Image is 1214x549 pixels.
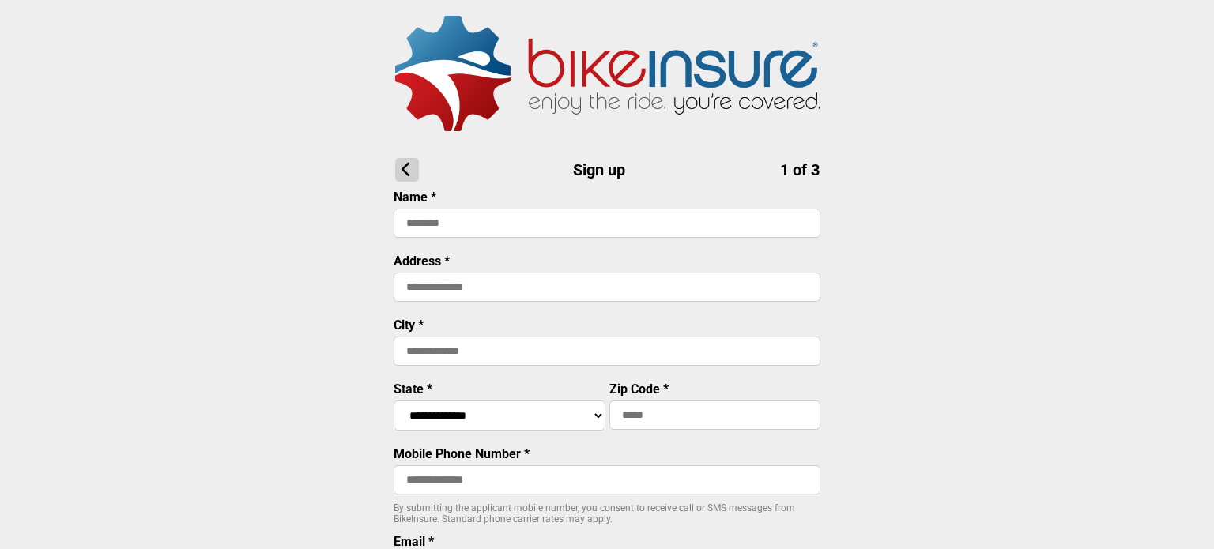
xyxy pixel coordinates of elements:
[394,318,424,333] label: City *
[395,158,820,182] h1: Sign up
[394,254,450,269] label: Address *
[780,160,820,179] span: 1 of 3
[609,382,669,397] label: Zip Code *
[394,502,820,525] p: By submitting the applicant mobile number, you consent to receive call or SMS messages from BikeI...
[394,190,436,205] label: Name *
[394,534,434,549] label: Email *
[394,446,530,461] label: Mobile Phone Number *
[394,382,432,397] label: State *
